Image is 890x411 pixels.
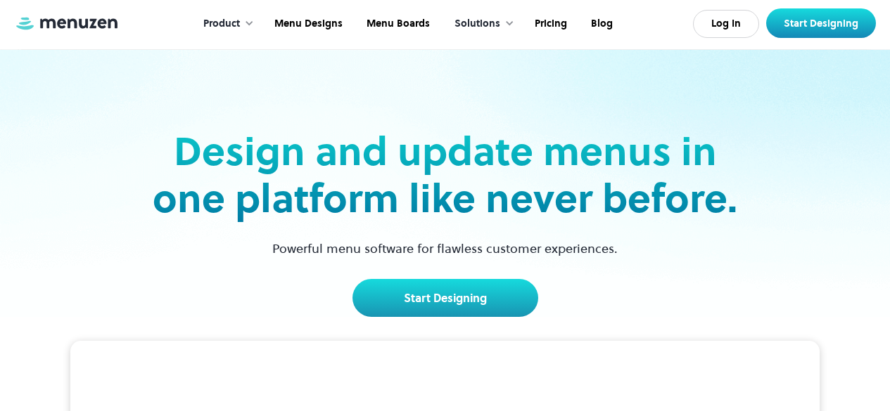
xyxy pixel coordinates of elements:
a: Pricing [521,2,578,46]
p: Powerful menu software for flawless customer experiences. [255,239,635,258]
div: Product [189,2,261,46]
div: Product [203,16,240,32]
a: Log In [693,10,759,38]
a: Menu Designs [261,2,353,46]
div: Solutions [440,2,521,46]
a: Start Designing [352,279,538,317]
a: Menu Boards [353,2,440,46]
h2: Design and update menus in one platform like never before. [148,128,742,222]
a: Start Designing [766,8,876,38]
a: Blog [578,2,623,46]
div: Solutions [454,16,500,32]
